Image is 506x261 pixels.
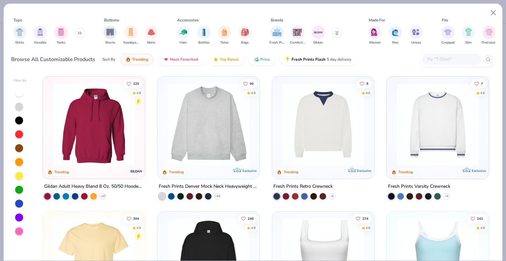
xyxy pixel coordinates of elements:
[105,40,115,45] span: Shorts
[251,225,256,230] div: 4.8
[147,40,155,45] span: Skirts
[242,169,257,173] span: Exclusive
[482,26,496,45] button: filter button
[251,90,256,95] div: 4.8
[293,27,302,37] img: Comfort Colors Image
[280,54,356,65] button: Fresh Prints Flash5 day delivery
[215,194,220,198] span: + 10
[54,26,68,45] button: filter button
[477,217,483,220] span: 241
[123,40,138,45] span: Sweatpants
[163,57,169,62] img: most_fav.gif
[356,79,372,88] button: Like
[180,40,187,45] span: Hats
[49,83,138,166] img: 01756b78-01f6-4cc6-8d8a-3c30c1a0c8ac
[471,169,486,173] span: Exclusive
[327,56,351,63] span: 5 day delivery
[241,40,249,45] span: Bags
[14,78,27,83] div: Filter By
[392,28,399,36] img: Men Image
[369,40,381,45] span: Women
[482,40,496,45] span: Oversized
[273,182,333,191] div: Fresh Prints Retro Crewneck
[213,57,218,62] img: TopRated.gif
[148,28,155,36] img: Skirts Image
[444,28,452,36] img: Cropped Image
[34,26,47,45] button: filter button
[462,26,475,45] div: filter for Slim
[389,26,402,45] button: filter button
[480,225,485,230] div: 4.8
[220,57,239,62] span: Top Rated
[389,26,402,45] div: filter for Men
[34,40,46,45] span: Hoodies
[471,79,486,88] button: Like
[34,26,47,45] div: filter for Hoodies
[239,26,252,45] div: filter for Bags
[177,26,190,45] div: filter for Hats
[368,26,381,45] div: filter for Women
[290,40,305,45] span: Comfort Colors
[249,54,275,65] button: Price
[177,17,199,23] div: Accessories
[441,26,455,45] div: filter for Cropped
[208,54,243,65] button: Top Rated
[133,82,139,85] span: 225
[123,26,138,45] div: filter for Sweatpants
[441,26,455,45] button: filter button
[137,90,141,95] div: 4.8
[279,83,368,166] img: 3abb6cdb-110e-4e18-92a0-dbcd4e53f056
[106,28,114,36] img: Shorts Image
[124,79,143,88] button: Like
[132,57,148,62] span: Trending
[145,26,158,45] button: filter button
[409,26,423,45] div: filter for Unisex
[290,26,305,45] button: filter button
[409,26,423,45] button: filter button
[269,40,285,45] span: Fresh Prints
[238,214,257,223] button: Like
[133,217,139,220] span: 304
[393,83,482,166] img: 4d4398e1-a86f-4e3e-85fd-b9623566810e
[218,26,231,45] div: filter for Totes
[170,57,198,62] span: Most Favorited
[411,40,421,45] span: Unisex
[198,40,210,45] span: Bottles
[11,55,95,63] div: Browse All Customizable Products
[177,26,190,45] button: filter button
[260,57,270,62] span: Price
[272,27,282,37] img: Fresh Prints Image
[103,26,117,45] div: filter for Shorts
[426,55,477,63] input: Try "T-Shirt"
[481,82,483,85] span: 7
[290,26,305,45] div: filter for Comfort Colors
[480,90,485,95] div: 4.6
[467,214,486,223] button: Like
[369,17,385,23] div: Made For
[462,26,475,45] button: filter button
[103,26,117,45] button: filter button
[482,26,496,45] div: filter for Oversized
[200,28,208,36] img: Bottles Image
[197,26,211,45] div: filter for Bottles
[485,28,493,36] img: Oversized Image
[197,26,211,45] button: filter button
[330,194,334,198] span: + 5
[158,54,203,65] button: Most Favorited
[57,28,65,36] img: Tanks Image
[292,57,325,62] span: Fresh Prints Flash
[312,26,325,45] div: filter for Gildan
[366,82,368,85] span: 8
[371,28,379,36] img: Women Image
[240,79,257,88] button: Like
[123,26,138,45] button: filter button
[368,26,381,45] button: filter button
[352,214,372,223] button: Like
[366,90,370,95] div: 4.6
[121,54,153,65] button: Trending
[357,169,371,173] span: Exclusive
[164,83,253,166] img: f5d85501-0dbb-4ee4-b115-c08fa3845d83
[221,28,228,36] img: Totes Image
[313,27,323,37] img: Gildan Image
[465,40,472,45] span: Slim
